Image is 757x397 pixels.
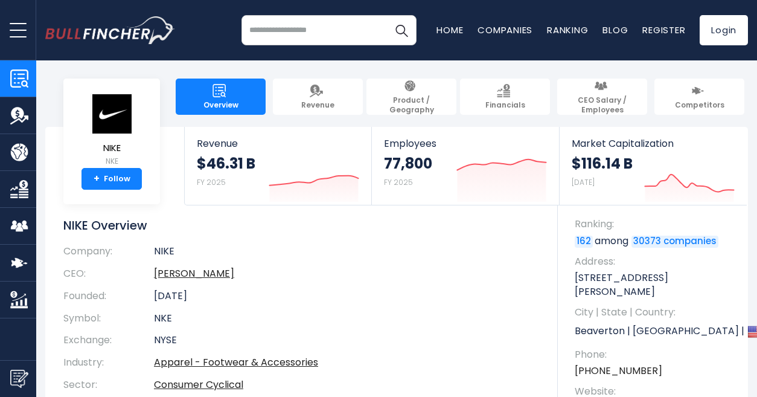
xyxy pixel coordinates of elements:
[575,323,736,341] p: Beaverton | [GEOGRAPHIC_DATA] | US
[63,218,540,233] h1: NIKE Overview
[45,16,175,44] a: Go to homepage
[384,177,413,187] small: FY 2025
[563,95,641,114] span: CEO Salary / Employees
[384,154,432,173] strong: 77,800
[572,177,595,187] small: [DATE]
[90,93,133,169] a: NIKE NKE
[154,285,540,308] td: [DATE]
[63,263,154,285] th: CEO:
[675,100,724,110] span: Competitors
[575,271,736,299] p: [STREET_ADDRESS][PERSON_NAME]
[81,168,142,190] a: +Follow
[154,355,318,369] a: Apparel - Footwear & Accessories
[575,218,736,231] span: Ranking:
[572,138,735,149] span: Market Capitalization
[301,100,334,110] span: Revenue
[63,308,154,330] th: Symbol:
[575,234,736,248] p: among
[547,24,588,36] a: Ranking
[372,127,558,205] a: Employees 77,800 FY 2025
[154,308,540,330] td: NKE
[560,127,747,205] a: Market Capitalization $116.14 B [DATE]
[575,236,593,248] a: 162
[700,15,748,45] a: Login
[91,156,133,167] small: NKE
[642,24,685,36] a: Register
[273,79,363,115] a: Revenue
[557,79,647,115] a: CEO Salary / Employees
[63,352,154,374] th: Industry:
[572,154,633,173] strong: $116.14 B
[94,173,100,184] strong: +
[185,127,371,205] a: Revenue $46.31 B FY 2025
[197,177,226,187] small: FY 2025
[575,348,736,361] span: Phone:
[63,374,154,396] th: Sector:
[154,245,540,263] td: NIKE
[91,143,133,153] span: NIKE
[575,364,662,378] a: [PHONE_NUMBER]
[460,79,550,115] a: Financials
[602,24,628,36] a: Blog
[384,138,546,149] span: Employees
[485,100,525,110] span: Financials
[63,329,154,352] th: Exchange:
[176,79,266,115] a: Overview
[575,255,736,268] span: Address:
[478,24,532,36] a: Companies
[575,306,736,319] span: City | State | Country:
[436,24,463,36] a: Home
[654,79,744,115] a: Competitors
[366,79,456,115] a: Product / Geography
[154,266,234,280] a: ceo
[386,15,417,45] button: Search
[154,378,243,392] a: Consumer Cyclical
[154,329,540,352] td: NYSE
[197,154,255,173] strong: $46.31 B
[45,16,175,44] img: bullfincher logo
[63,245,154,263] th: Company:
[203,100,238,110] span: Overview
[197,138,359,149] span: Revenue
[372,95,450,114] span: Product / Geography
[631,236,718,248] a: 30373 companies
[63,285,154,308] th: Founded:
